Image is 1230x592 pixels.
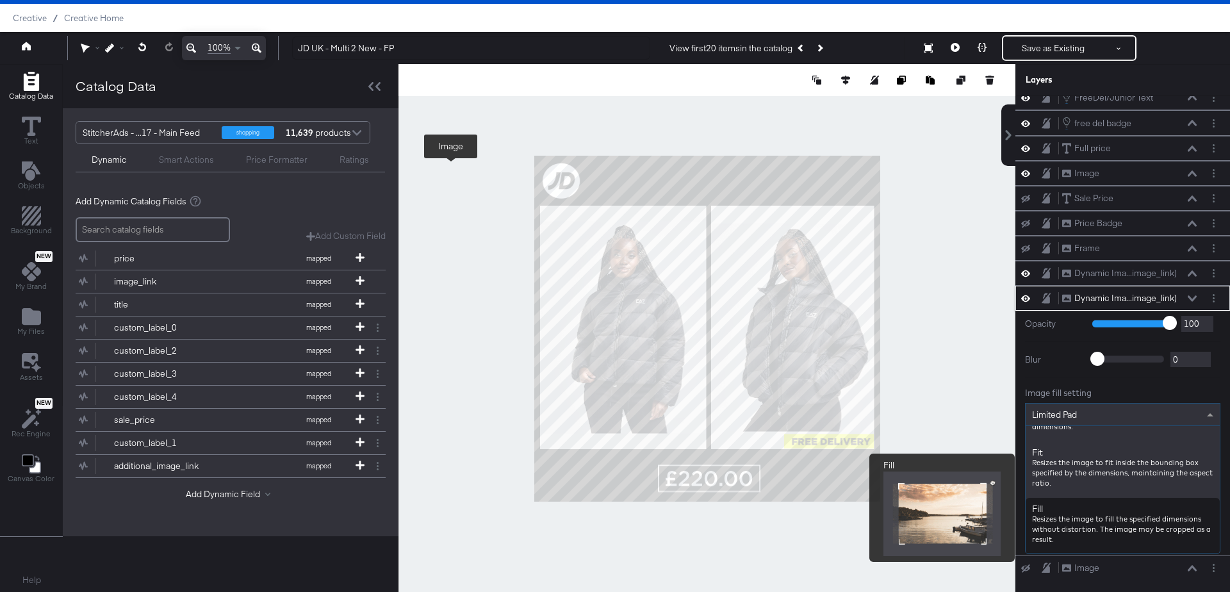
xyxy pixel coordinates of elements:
[76,432,386,454] div: custom_label_1mapped
[1025,318,1083,330] label: Opacity
[76,363,386,385] div: custom_label_3mapped
[1074,192,1113,204] div: Sale Price
[1062,167,1100,180] button: Image
[12,429,51,439] span: Rec Engine
[1032,447,1213,459] div: Fit
[1074,117,1131,129] div: free del badge
[76,409,386,431] div: sale_pricemapped
[18,181,45,191] span: Objects
[306,230,386,242] button: Add Custom Field
[283,369,354,378] span: mapped
[283,323,354,332] span: mapped
[208,42,231,54] span: 100%
[1032,409,1077,420] span: Limited Pad
[76,455,386,477] div: additional_image_linkmapped
[897,74,910,86] button: Copy image
[35,399,53,407] span: New
[1032,458,1213,488] div: Resizes the image to fit inside the bounding box specified by the dimensions, maintaining the asp...
[76,195,186,208] span: Add Dynamic Catalog Fields
[114,414,207,426] div: sale_price
[1074,217,1122,229] div: Price Badge
[114,368,207,380] div: custom_label_3
[1207,267,1220,280] button: Layer Options
[76,363,370,385] button: custom_label_3mapped
[76,270,370,293] button: image_linkmapped
[1062,561,1100,575] button: Image
[24,136,38,146] span: Text
[35,252,53,261] span: New
[1026,74,1156,86] div: Layers
[1032,503,1213,515] div: Fill
[1207,242,1220,255] button: Layer Options
[17,326,45,336] span: My Files
[22,574,41,586] a: Help
[1207,117,1220,130] button: Layer Options
[1062,217,1123,230] button: Price Badge
[1074,292,1177,304] div: Dynamic Ima...image_link)
[76,340,386,362] div: custom_label_2mapped
[76,409,370,431] button: sale_pricemapped
[8,473,54,484] span: Canvas Color
[926,76,935,85] svg: Paste image
[246,154,307,166] div: Price Formatter
[114,460,207,472] div: additional_image_link
[284,122,322,144] div: products
[283,254,354,263] span: mapped
[15,281,47,292] span: My Brand
[12,349,51,386] button: Assets
[1207,142,1220,155] button: Layer Options
[926,74,939,86] button: Paste image
[1032,514,1213,545] div: Resizes the image to fill the specified dimensions without distortion. The image may be cropped a...
[283,346,354,355] span: mapped
[1062,90,1154,104] button: FreeDel/Junior Text
[64,13,124,23] a: Creative Home
[76,293,370,316] button: titlemapped
[159,154,214,166] div: Smart Actions
[11,226,52,236] span: Background
[283,438,354,447] span: mapped
[1207,217,1220,230] button: Layer Options
[114,391,207,403] div: custom_label_4
[76,386,370,408] button: custom_label_4mapped
[1074,242,1100,254] div: Frame
[20,372,43,382] span: Assets
[76,77,156,95] div: Catalog Data
[9,91,53,101] span: Catalog Data
[76,432,370,454] button: custom_label_1mapped
[47,13,64,23] span: /
[114,275,207,288] div: image_link
[1207,292,1220,305] button: Layer Options
[1003,37,1103,60] button: Save as Existing
[1062,267,1177,280] button: Dynamic Ima...image_link)
[283,277,354,286] span: mapped
[1025,387,1220,399] div: Image fill setting
[283,461,354,470] span: mapped
[4,395,58,443] button: NewRec Engine
[1207,192,1220,205] button: Layer Options
[283,392,354,401] span: mapped
[669,42,792,54] div: View first 20 items in the catalog
[13,13,47,23] span: Creative
[1062,192,1114,205] button: Sale Price
[8,249,54,296] button: NewMy Brand
[1207,91,1220,104] button: Layer Options
[76,270,386,293] div: image_linkmapped
[1,69,61,105] button: Add Rectangle
[114,345,207,357] div: custom_label_2
[283,300,354,309] span: mapped
[810,37,828,60] button: Next Product
[114,252,207,265] div: price
[76,386,386,408] div: custom_label_4mapped
[1074,142,1111,154] div: Full price
[1062,242,1101,255] button: Frame
[76,317,386,339] div: custom_label_0mapped
[1074,267,1177,279] div: Dynamic Ima...image_link)
[76,247,386,270] div: pricemapped
[92,154,127,166] div: Dynamic
[186,488,275,500] button: Add Dynamic Field
[1026,441,1220,498] div: Fit
[283,415,354,424] span: mapped
[1074,562,1099,574] div: Image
